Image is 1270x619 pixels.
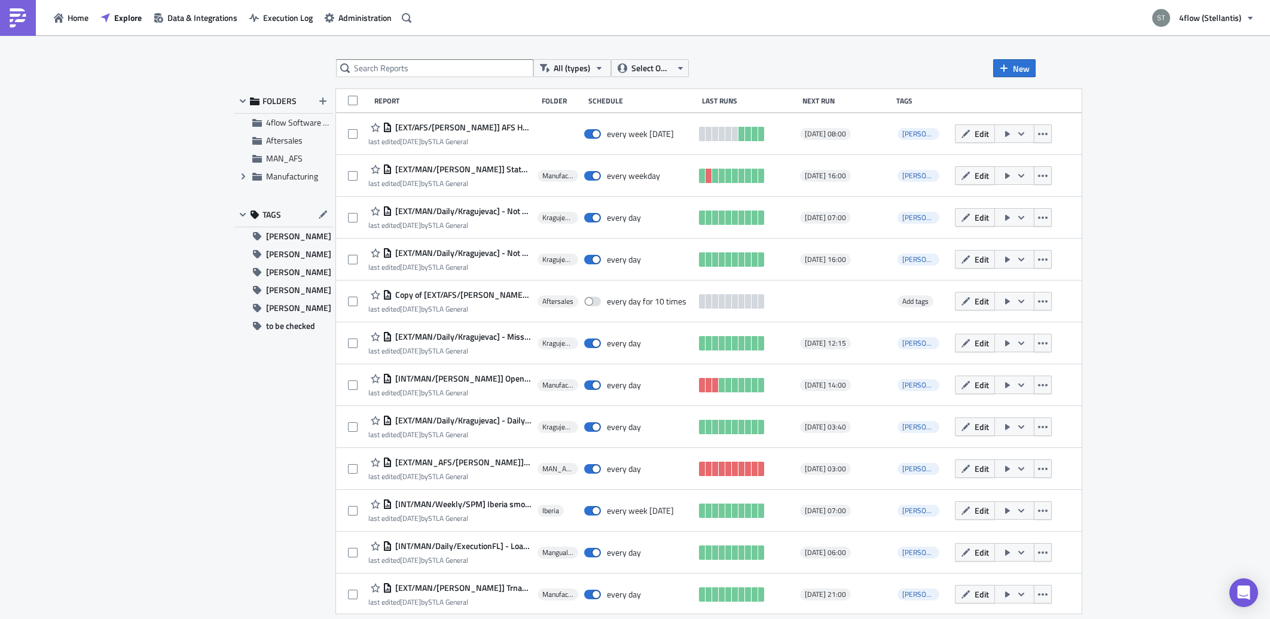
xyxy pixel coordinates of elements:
span: [EXT/MAN_AFS/h.eipert] - Shippeo Missing Plates Loads [392,457,532,468]
span: [PERSON_NAME] [266,281,331,299]
span: [PERSON_NAME] [266,299,331,317]
time: 2025-06-27T08:43:21Z [400,513,421,524]
span: Add tags [897,295,933,307]
span: All (types) [554,62,590,75]
div: every day [607,338,641,349]
button: New [993,59,1036,77]
span: to be checked [266,317,315,335]
button: Edit [955,166,995,185]
span: i.villaverde [897,212,939,224]
span: [EXT/MAN/Daily/Kragujevac] - Not collected loads 16h [392,248,532,258]
button: [PERSON_NAME] [234,281,333,299]
span: [EXT/MAN/h.eipert] Status collected not set [392,164,532,175]
button: [PERSON_NAME] [234,299,333,317]
div: last edited by STLA General [368,304,532,313]
div: last edited by STLA General [368,556,532,565]
span: Edit [975,379,989,391]
div: last edited by STLA General [368,221,532,230]
span: MAN_AFS [542,464,573,474]
button: Edit [955,124,995,143]
span: [PERSON_NAME] [266,245,331,263]
time: 2025-07-16T07:27:16Z [400,471,421,482]
span: Edit [975,546,989,559]
button: Edit [955,585,995,603]
span: [PERSON_NAME] [266,263,331,281]
span: h.eipert [897,463,939,475]
span: Kragujevac [542,213,573,222]
span: Data & Integrations [167,11,237,24]
span: [PERSON_NAME] [902,379,957,391]
button: Edit [955,250,995,269]
div: every day [607,380,641,391]
span: Edit [975,337,989,349]
button: Edit [955,459,995,478]
button: Explore [94,8,148,27]
div: last edited by STLA General [368,179,532,188]
span: Mangualde [542,548,573,557]
span: [PERSON_NAME] [902,588,957,600]
span: MAN_AFS [266,152,303,164]
time: 2025-06-11T06:53:57Z [400,596,421,608]
div: Report [374,96,536,105]
span: [INT/MAN/Daily/ExecutionFL] - Loads Mangualde [392,541,532,551]
div: every weekday [607,170,660,181]
div: every day [607,547,641,558]
span: [PERSON_NAME] [902,212,957,223]
div: every day for 10 times [607,296,686,307]
button: Edit [955,417,995,436]
input: Search Reports [336,59,533,77]
span: Copy of [EXT/AFS/t.trnka] AFS LPM Raw Data [392,289,532,300]
button: Edit [955,376,995,394]
div: every week on Tuesday [607,505,674,516]
time: 2025-06-27T08:34:53Z [400,429,421,440]
span: Aftersales [542,297,573,306]
span: Manufacturing [266,170,318,182]
div: Open Intercom Messenger [1229,578,1258,607]
button: Select Owner [611,59,689,77]
button: All (types) [533,59,611,77]
span: Kragujevac [542,422,573,432]
span: [PERSON_NAME] [902,547,957,558]
button: Edit [955,334,995,352]
span: Administration [338,11,392,24]
button: Edit [955,501,995,520]
button: Home [48,8,94,27]
button: Edit [955,208,995,227]
div: every day [607,254,641,265]
span: [EXT/MAN/Daily/Kragujevac] - Not collected loads 07h [392,206,532,217]
div: last edited by STLA General [368,514,532,523]
span: i.villaverde [897,547,939,559]
div: last edited by STLA General [368,346,532,355]
span: Aftersales [266,134,303,147]
span: [EXT/AFS/n.schnier] AFS Hub Claims Report [392,122,532,133]
div: last edited by STLA General [368,137,532,146]
span: [PERSON_NAME] [902,421,957,432]
span: h.eipert [897,588,939,600]
span: Edit [975,169,989,182]
time: 2025-08-21T07:34:05Z [400,178,421,189]
time: 2025-07-05T07:15:13Z [400,219,421,231]
div: every week on Friday [607,129,674,139]
div: last edited by STLA General [368,597,532,606]
button: to be checked [234,317,333,335]
span: h.eipert [897,379,939,391]
span: Kragujevac [542,339,573,348]
time: 2025-08-20T08:21:28Z [400,136,421,147]
button: Edit [955,292,995,310]
span: [DATE] 03:40 [805,422,846,432]
div: every day [607,212,641,223]
span: Manufacturing [542,171,573,181]
button: [PERSON_NAME] [234,227,333,245]
span: [EXT/MAN/Daily/Kragujevac] - Daily Loads (Exclusions) [392,415,532,426]
span: TAGS [262,209,281,220]
span: Edit [975,588,989,600]
div: Tags [896,96,950,105]
span: Iberia [542,506,559,516]
span: Kragujevac [542,255,573,264]
span: i.villaverde [897,254,939,266]
span: [PERSON_NAME] [902,505,957,516]
span: i.villaverde [897,421,939,433]
button: Administration [319,8,398,27]
div: Schedule [588,96,696,105]
span: Edit [975,462,989,475]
